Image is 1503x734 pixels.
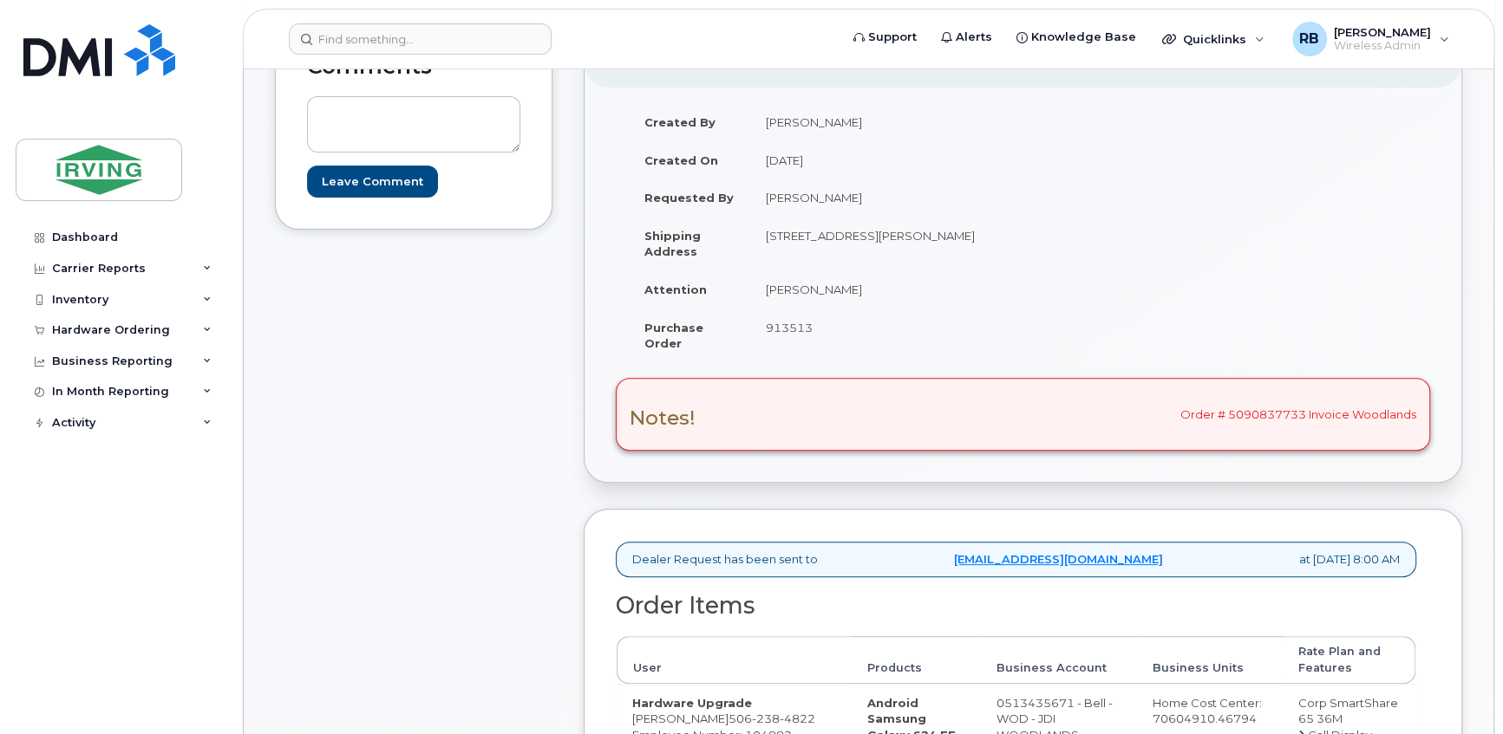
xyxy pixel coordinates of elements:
strong: Attention [644,283,707,296]
strong: Shipping Address [644,229,701,259]
div: Roberts, Brad [1280,22,1461,56]
span: Alerts [956,29,992,46]
th: Rate Plan and Features [1283,636,1415,684]
a: Alerts [929,20,1004,55]
td: [PERSON_NAME] [750,270,1010,309]
td: [STREET_ADDRESS][PERSON_NAME] [750,217,1010,270]
a: Knowledge Base [1004,20,1148,55]
th: Business Units [1137,636,1283,684]
span: Wireless Admin [1334,39,1431,53]
th: Business Account [981,636,1137,684]
strong: Purchase Order [644,321,703,351]
span: Knowledge Base [1031,29,1136,46]
td: [PERSON_NAME] [750,103,1010,141]
a: [EMAIL_ADDRESS][DOMAIN_NAME] [954,551,1163,568]
strong: Created By [644,115,716,129]
div: Order # 5090837733 Invoice Woodlands [616,378,1430,451]
strong: Created On [644,153,718,167]
span: 506 [729,711,815,725]
h2: Order Items [616,593,1416,619]
h2: Comments [307,55,520,79]
strong: Hardware Upgrade [632,696,752,710]
td: [DATE] [750,141,1010,179]
th: User [617,636,851,684]
div: Home Cost Center: 70604910.46794 [1153,695,1267,727]
th: Products [851,636,980,684]
span: [PERSON_NAME] [1334,25,1431,39]
span: 4822 [780,711,815,725]
input: Leave Comment [307,166,438,198]
h3: Notes! [630,407,696,429]
span: RB [1299,29,1319,49]
a: Support [841,20,929,55]
div: Dealer Request has been sent to at [DATE] 8:00 AM [616,542,1416,577]
div: Quicklinks [1150,22,1277,56]
span: 913513 [766,321,813,335]
input: Find something... [289,23,552,55]
span: 238 [752,711,780,725]
td: [PERSON_NAME] [750,179,1010,217]
strong: Requested By [644,191,734,205]
span: Quicklinks [1183,32,1246,46]
span: Support [868,29,917,46]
